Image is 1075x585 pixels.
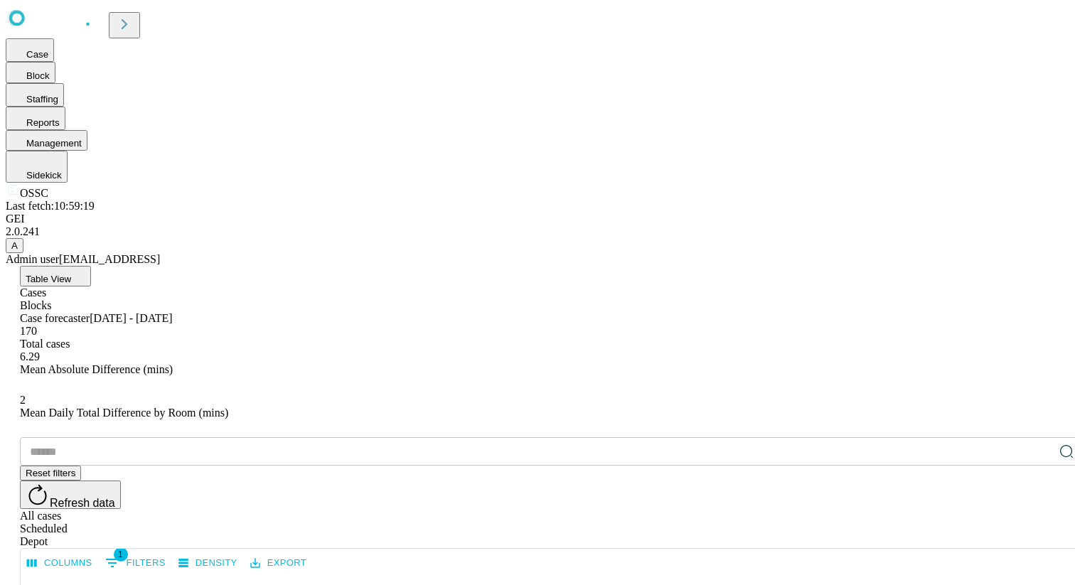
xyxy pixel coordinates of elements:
button: Export [247,552,310,574]
span: Reset filters [26,468,75,478]
span: Block [26,70,50,81]
button: Table View [20,266,91,286]
span: OSSC [20,187,48,199]
span: Refresh data [50,497,115,509]
span: A [11,240,18,251]
span: [EMAIL_ADDRESS] [59,253,160,265]
div: GEI [6,213,1069,225]
span: Case [26,49,48,60]
button: Refresh data [20,481,121,509]
button: Density [175,552,241,574]
span: 1 [114,547,128,562]
button: Management [6,130,87,151]
span: Case forecaster [20,312,90,324]
button: Reports [6,107,65,130]
span: Staffing [26,94,58,104]
button: Staffing [6,83,64,107]
span: Total cases [20,338,70,350]
span: [DATE] - [DATE] [90,312,172,324]
span: 6.29 [20,350,40,363]
span: Admin user [6,253,59,265]
button: A [6,238,23,253]
button: Case [6,38,54,62]
span: Mean Absolute Difference (mins) [20,363,173,375]
div: 2.0.241 [6,225,1069,238]
button: Show filters [102,552,169,574]
span: 2 [20,394,26,406]
span: Last fetch: 10:59:19 [6,200,95,212]
button: Select columns [23,552,96,574]
button: Reset filters [20,466,81,481]
button: Sidekick [6,151,68,183]
span: Management [26,138,82,149]
span: 170 [20,325,37,337]
span: Sidekick [26,170,62,181]
button: Block [6,62,55,83]
span: Table View [26,274,71,284]
span: Reports [26,117,60,128]
span: Mean Daily Total Difference by Room (mins) [20,407,228,419]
